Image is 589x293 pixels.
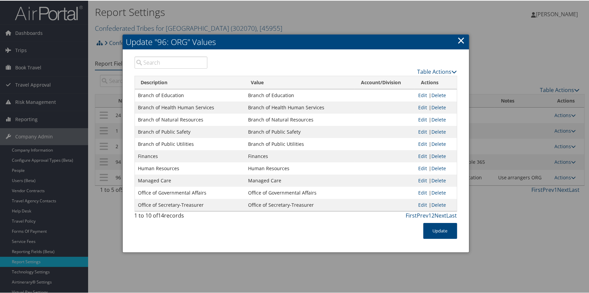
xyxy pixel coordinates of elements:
a: Last [447,211,457,219]
div: 1 to 10 of records [135,211,208,222]
input: Search [135,56,208,68]
h2: Update "96: ORG" Values [123,34,469,49]
button: Update [423,222,457,238]
a: Edit [418,189,427,195]
a: Delete [431,164,446,171]
a: Edit [418,128,427,134]
a: Prev [417,211,429,219]
td: Branch of Education [135,89,245,101]
a: Edit [418,116,427,122]
td: Office of Secretary-Treasurer [135,198,245,210]
a: Edit [418,201,427,207]
a: Table Actions [418,67,457,75]
td: | [415,174,456,186]
td: Branch of Natural Resources [245,113,355,125]
td: | [415,89,456,101]
a: Next [435,211,447,219]
a: Delete [431,128,446,134]
td: | [415,113,456,125]
td: | [415,101,456,113]
a: Delete [431,189,446,195]
td: | [415,150,456,162]
td: Managed Care [135,174,245,186]
td: Human Resources [135,162,245,174]
td: Finances [245,150,355,162]
span: 14 [158,211,164,219]
a: First [406,211,417,219]
td: Branch of Public Utilities [135,137,245,150]
td: | [415,198,456,210]
td: Office of Secretary-Treasurer [245,198,355,210]
a: Delete [431,177,446,183]
td: Office of Governmental Affairs [135,186,245,198]
td: | [415,186,456,198]
a: Edit [418,140,427,146]
td: Human Resources [245,162,355,174]
a: × [458,33,465,46]
td: Finances [135,150,245,162]
a: Delete [431,91,446,98]
td: Branch of Natural Resources [135,113,245,125]
td: Office of Governmental Affairs [245,186,355,198]
td: Branch of Health Human Services [135,101,245,113]
td: Branch of Public Safety [245,125,355,137]
a: Edit [418,152,427,159]
a: Edit [418,91,427,98]
td: | [415,162,456,174]
a: Edit [418,104,427,110]
a: 2 [432,211,435,219]
td: | [415,125,456,137]
td: Managed Care [245,174,355,186]
th: Description: activate to sort column descending [135,75,245,89]
a: Delete [431,140,446,146]
a: Delete [431,201,446,207]
th: Account/Division: activate to sort column ascending [355,75,415,89]
a: Delete [431,104,446,110]
a: Delete [431,152,446,159]
th: Actions [415,75,456,89]
a: 1 [429,211,432,219]
a: Delete [431,116,446,122]
th: Value: activate to sort column ascending [245,75,355,89]
td: Branch of Education [245,89,355,101]
td: Branch of Health Human Services [245,101,355,113]
td: | [415,137,456,150]
td: Branch of Public Safety [135,125,245,137]
a: Edit [418,177,427,183]
td: Branch of Public Utilities [245,137,355,150]
a: Edit [418,164,427,171]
